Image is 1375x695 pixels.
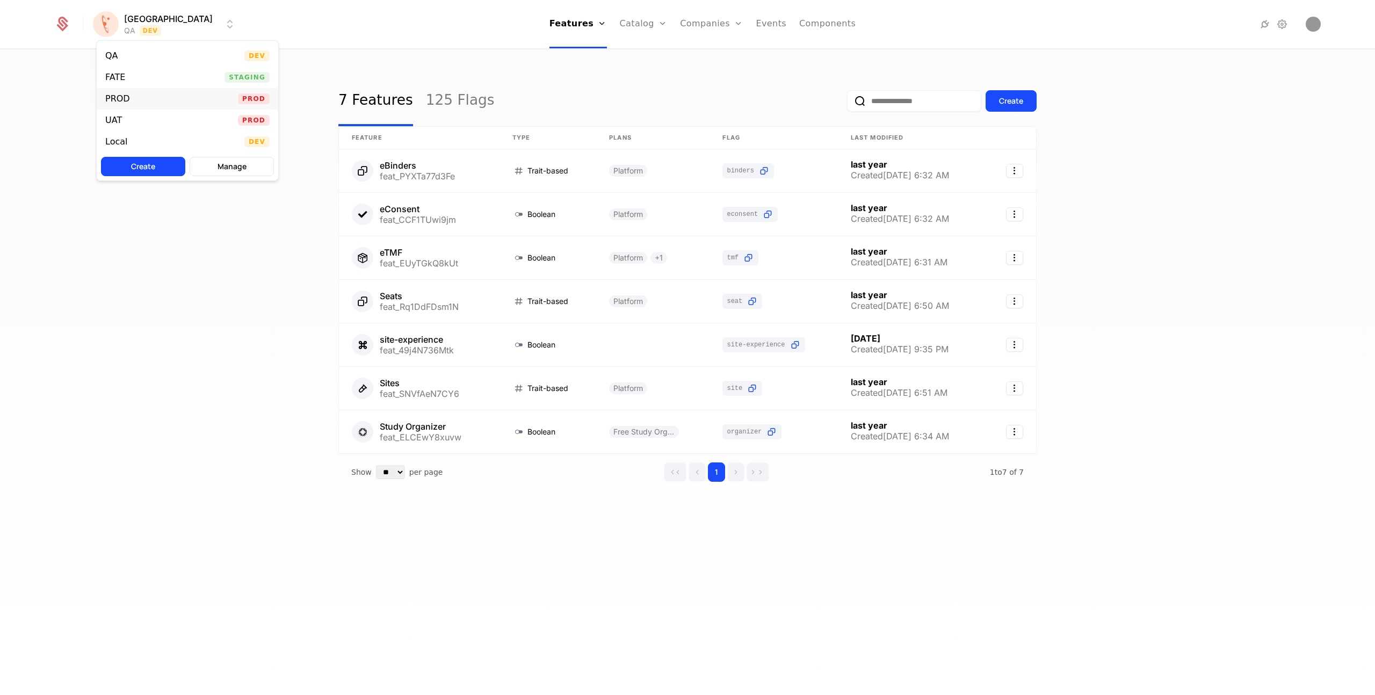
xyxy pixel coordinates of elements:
[105,73,125,82] div: FATE
[190,157,274,176] button: Manage
[244,136,270,147] span: Dev
[244,50,270,61] span: Dev
[238,93,270,104] span: Prod
[101,157,185,176] button: Create
[238,115,270,126] span: Prod
[1006,294,1023,308] button: Select action
[105,137,127,146] div: Local
[105,95,130,103] div: PROD
[96,40,279,181] div: Select environment
[1006,251,1023,265] button: Select action
[1006,164,1023,178] button: Select action
[1006,338,1023,352] button: Select action
[105,116,122,125] div: UAT
[1006,425,1023,439] button: Select action
[1006,207,1023,221] button: Select action
[105,52,118,60] div: QA
[1006,381,1023,395] button: Select action
[225,72,270,83] span: Staging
